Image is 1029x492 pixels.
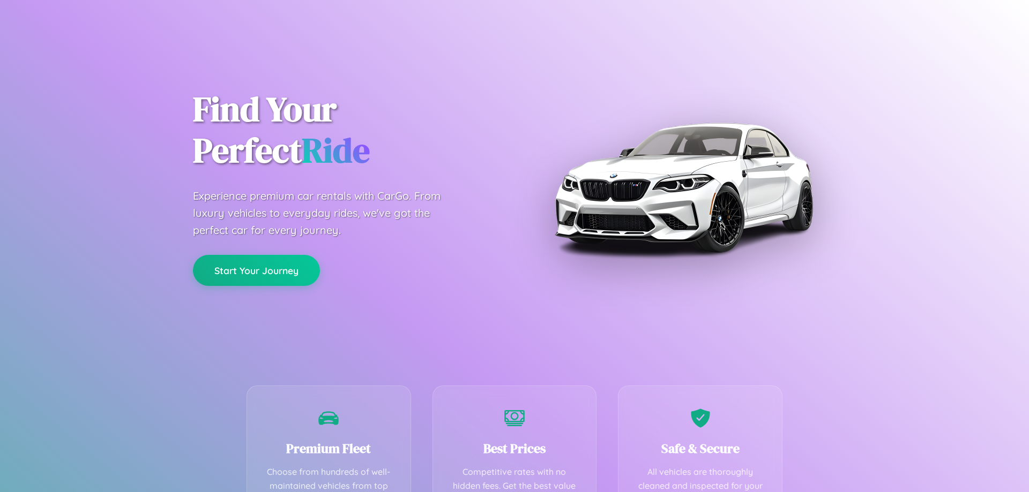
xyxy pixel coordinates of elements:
[635,440,766,457] h3: Safe & Secure
[449,440,580,457] h3: Best Prices
[193,187,461,239] p: Experience premium car rentals with CarGo. From luxury vehicles to everyday rides, we've got the ...
[193,255,320,286] button: Start Your Journey
[549,54,817,321] img: Premium BMW car rental vehicle
[193,89,498,171] h1: Find Your Perfect
[263,440,394,457] h3: Premium Fleet
[302,127,370,173] span: Ride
